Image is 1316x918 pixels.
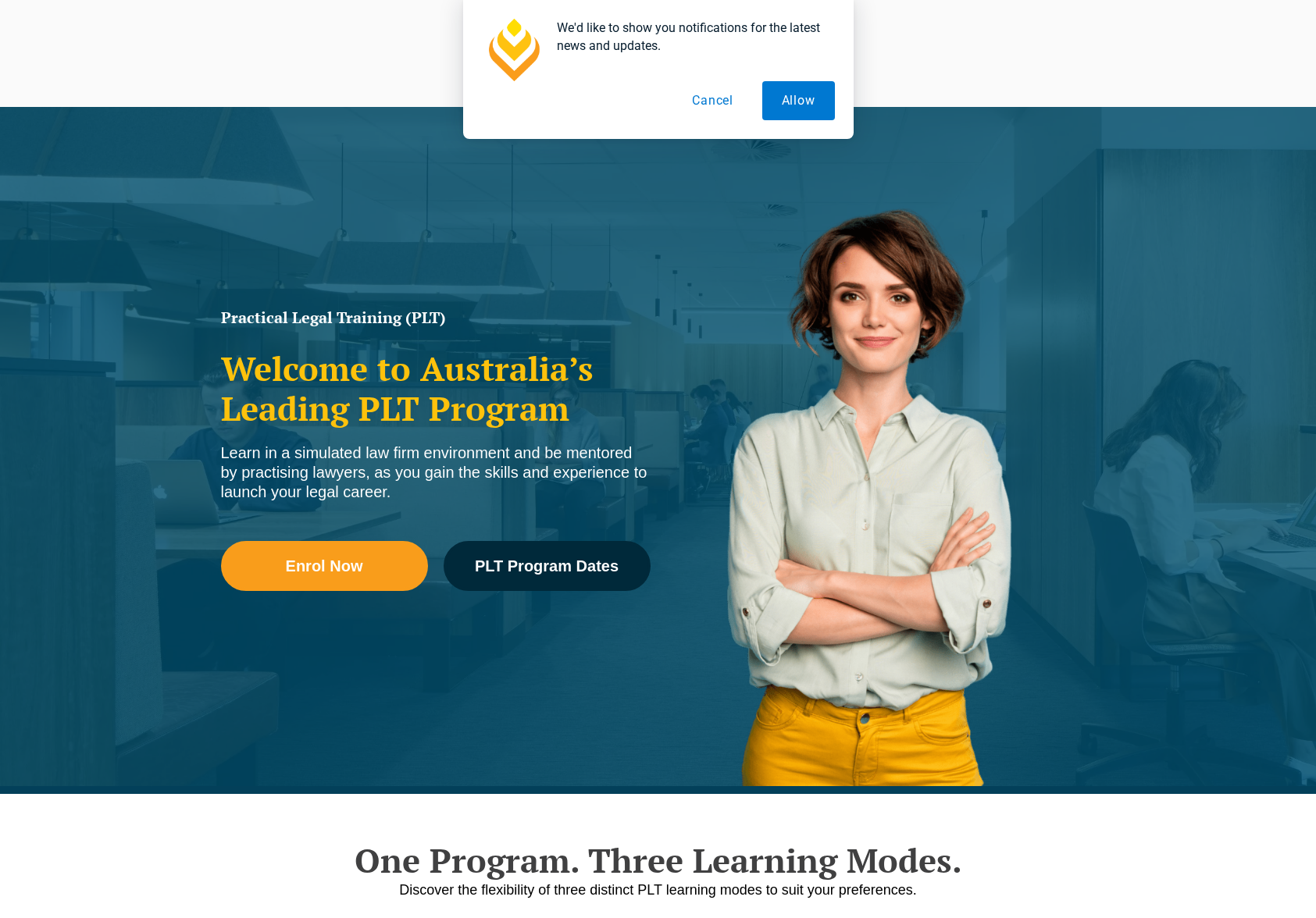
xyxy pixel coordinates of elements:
p: Discover the flexibility of three distinct PLT learning modes to suit your preferences. [213,881,1104,900]
h2: Welcome to Australia’s Leading PLT Program [221,349,651,428]
div: Learn in a simulated law firm environment and be mentored by practising lawyers, as you gain the ... [221,443,651,502]
div: We'd like to show you notifications for the latest news and updates. [544,19,835,55]
span: Enrol Now [286,558,363,574]
a: Enrol Now [221,541,428,591]
span: PLT Program Dates [475,558,619,574]
a: PLT Program Dates [444,541,651,591]
img: notification icon [482,19,544,81]
button: Allow [762,81,835,120]
button: Cancel [672,81,753,120]
h1: Practical Legal Training (PLT) [221,310,651,326]
h2: One Program. Three Learning Modes. [213,841,1104,880]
